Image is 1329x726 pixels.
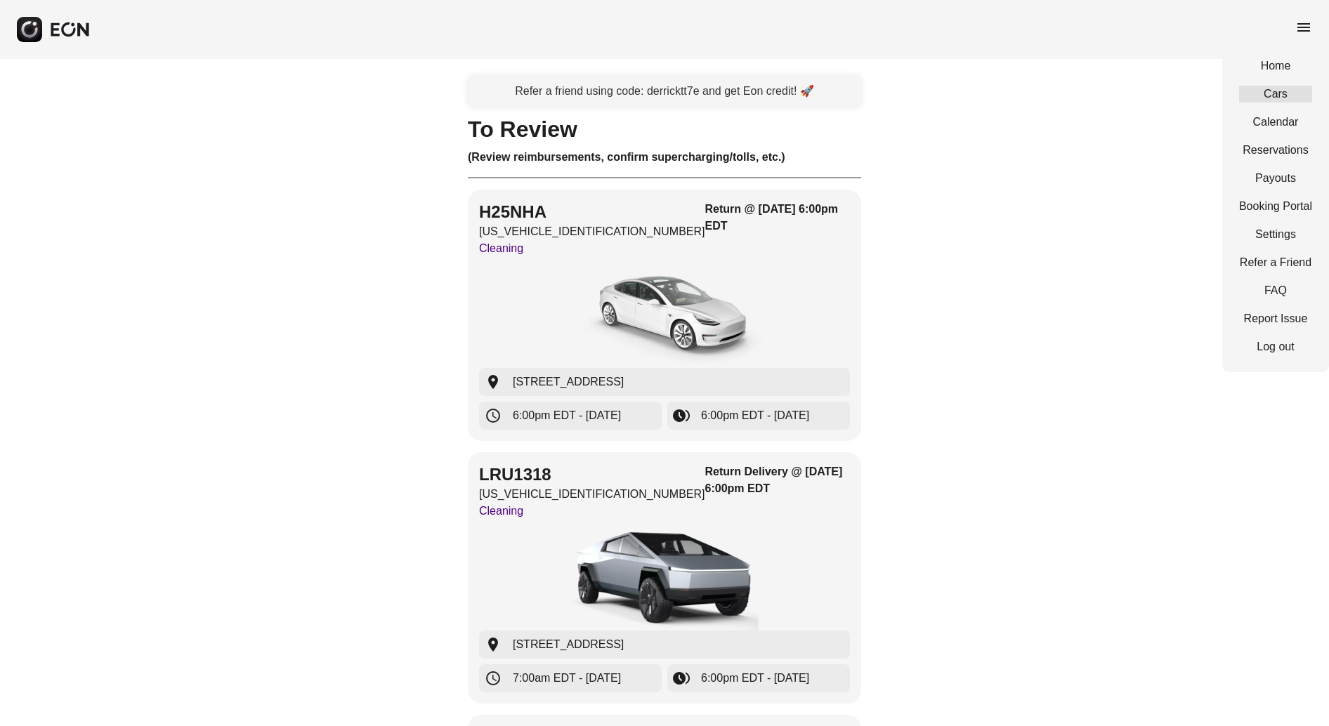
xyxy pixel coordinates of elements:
[513,407,621,424] span: 6:00pm EDT - [DATE]
[1239,142,1312,159] a: Reservations
[705,201,850,235] h3: Return @ [DATE] 6:00pm EDT
[1239,86,1312,103] a: Cars
[1239,170,1312,187] a: Payouts
[1239,254,1312,271] a: Refer a Friend
[673,407,690,424] span: browse_gallery
[559,263,770,368] img: car
[567,525,762,631] img: car
[468,121,861,138] h1: To Review
[513,636,624,653] span: [STREET_ADDRESS]
[513,374,624,390] span: [STREET_ADDRESS]
[485,636,502,653] span: location_on
[479,503,705,520] p: Cleaning
[1239,338,1312,355] a: Log out
[705,463,850,497] h3: Return Delivery @ [DATE] 6:00pm EDT
[479,463,705,486] h2: LRU1318
[468,452,861,704] button: LRU1318[US_VEHICLE_IDENTIFICATION_NUMBER]CleaningReturn Delivery @ [DATE] 6:00pm EDTcar[STREET_AD...
[1239,58,1312,74] a: Home
[485,374,502,390] span: location_on
[1239,310,1312,327] a: Report Issue
[468,149,861,166] h3: (Review reimbursements, confirm supercharging/tolls, etc.)
[1239,282,1312,299] a: FAQ
[468,190,861,441] button: H25NHA[US_VEHICLE_IDENTIFICATION_NUMBER]CleaningReturn @ [DATE] 6:00pm EDTcar[STREET_ADDRESS]6:00...
[701,670,809,687] span: 6:00pm EDT - [DATE]
[485,407,502,424] span: schedule
[1239,198,1312,215] a: Booking Portal
[479,223,705,240] p: [US_VEHICLE_IDENTIFICATION_NUMBER]
[479,240,705,257] p: Cleaning
[485,670,502,687] span: schedule
[673,670,690,687] span: browse_gallery
[513,670,621,687] span: 7:00am EDT - [DATE]
[1295,19,1312,36] span: menu
[479,486,705,503] p: [US_VEHICLE_IDENTIFICATION_NUMBER]
[1239,114,1312,131] a: Calendar
[701,407,809,424] span: 6:00pm EDT - [DATE]
[468,76,861,107] a: Refer a friend using code: derricktt7e and get Eon credit! 🚀
[479,201,705,223] h2: H25NHA
[1239,226,1312,243] a: Settings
